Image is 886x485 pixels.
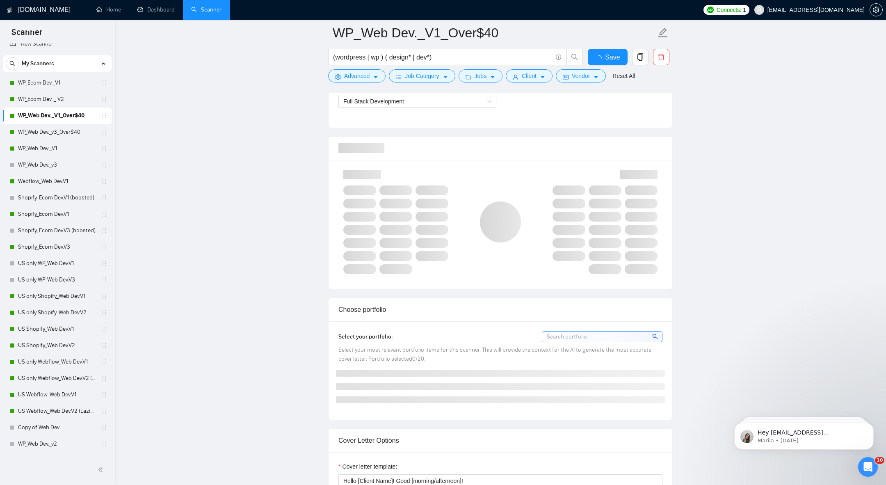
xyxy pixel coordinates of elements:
[633,53,648,61] span: copy
[101,194,107,201] span: holder
[475,71,487,80] span: Jobs
[101,277,107,283] span: holder
[333,23,656,43] input: Scanner name...
[101,80,107,86] span: holder
[101,112,107,119] span: holder
[18,239,96,255] a: Shopify_Ecom Dev.V3
[5,26,49,43] span: Scanner
[9,36,105,52] a: New Scanner
[343,98,404,105] span: Full Stack Development
[707,7,714,13] img: upwork-logo.png
[101,260,107,267] span: holder
[588,49,628,65] button: Save
[18,387,96,403] a: US Webflow_Web Dev.V1
[566,49,583,65] button: search
[567,53,582,61] span: search
[605,52,620,62] span: Save
[101,326,107,332] span: holder
[18,190,96,206] a: Shopify_Ecom Dev.V1 (boosted)
[556,69,606,82] button: idcardVendorcaret-down
[572,71,590,80] span: Vendor
[717,5,741,14] span: Connects:
[389,69,455,82] button: barsJob Categorycaret-down
[338,346,651,362] span: Select your most relevant portfolio items for this scanner. This will provide the context for the...
[405,71,439,80] span: Job Category
[338,298,662,321] div: Choose portfolio
[338,429,662,452] div: Cover Letter Options
[18,370,96,387] a: US only Webflow_Web Dev.V2 (Laziza AI)
[335,74,341,80] span: setting
[396,74,402,80] span: bars
[3,36,112,52] li: New Scanner
[652,332,659,341] span: search
[466,74,471,80] span: folder
[101,408,107,414] span: holder
[18,140,96,157] a: WP_Web Dev._V1
[18,75,96,91] a: WP_Ecom Dev._V1
[6,61,18,66] span: search
[18,337,96,354] a: US Shopify_Web Dev.V2
[18,124,96,140] a: WP_Web Dev._v3_Over$40
[593,74,599,80] span: caret-down
[18,206,96,222] a: Shopify_Ecom Dev.V1
[101,375,107,382] span: holder
[513,74,518,80] span: user
[373,74,379,80] span: caret-down
[101,227,107,234] span: holder
[328,69,386,82] button: settingAdvancedcaret-down
[870,7,882,13] span: setting
[101,309,107,316] span: holder
[101,424,107,431] span: holder
[540,74,546,80] span: caret-down
[101,178,107,185] span: holder
[191,6,221,13] a: searchScanner
[7,4,13,17] img: logo
[612,71,635,80] a: Reset All
[18,321,96,337] a: US Shopify_Web Dev.V1
[101,441,107,447] span: holder
[101,162,107,168] span: holder
[756,7,762,13] span: user
[542,332,662,342] input: Search portfolio
[443,74,448,80] span: caret-down
[556,55,561,60] span: info-circle
[653,53,669,61] span: delete
[858,457,878,477] iframe: Intercom live chat
[101,359,107,365] span: holder
[18,108,96,124] a: WP_Web Dev._V1_Over$40
[96,6,121,13] a: homeHome
[658,27,668,38] span: edit
[101,342,107,349] span: holder
[101,129,107,135] span: holder
[344,71,370,80] span: Advanced
[101,391,107,398] span: holder
[18,288,96,304] a: US only Shopify_Web Dev.V1
[18,452,96,469] a: Webflow_Web Dev._v2
[18,157,96,173] a: WP_Web Dev._v3
[101,96,107,103] span: holder
[506,69,553,82] button: userClientcaret-down
[490,74,496,80] span: caret-down
[6,57,19,70] button: search
[137,6,175,13] a: dashboardDashboard
[22,55,54,72] span: My Scanners
[870,3,883,16] button: setting
[18,272,96,288] a: US only WP_Web Dev.V3
[18,419,96,436] a: Copy of Web Dev.
[101,244,107,250] span: holder
[101,211,107,217] span: holder
[18,403,96,419] a: US Webflow_Web Dev.V2 (Laziza AI)
[18,222,96,239] a: Shopify_Ecom Dev.V3 (boosted)
[18,255,96,272] a: US only WP_Web Dev.V1
[101,145,107,152] span: holder
[18,436,96,452] a: WP_Web Dev._v2
[18,354,96,370] a: US only Webflow_Web Dev.V1
[595,55,605,62] span: loading
[333,52,552,62] input: Search Freelance Jobs...
[338,462,397,471] label: Cover letter template:
[522,71,537,80] span: Client
[653,49,669,65] button: delete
